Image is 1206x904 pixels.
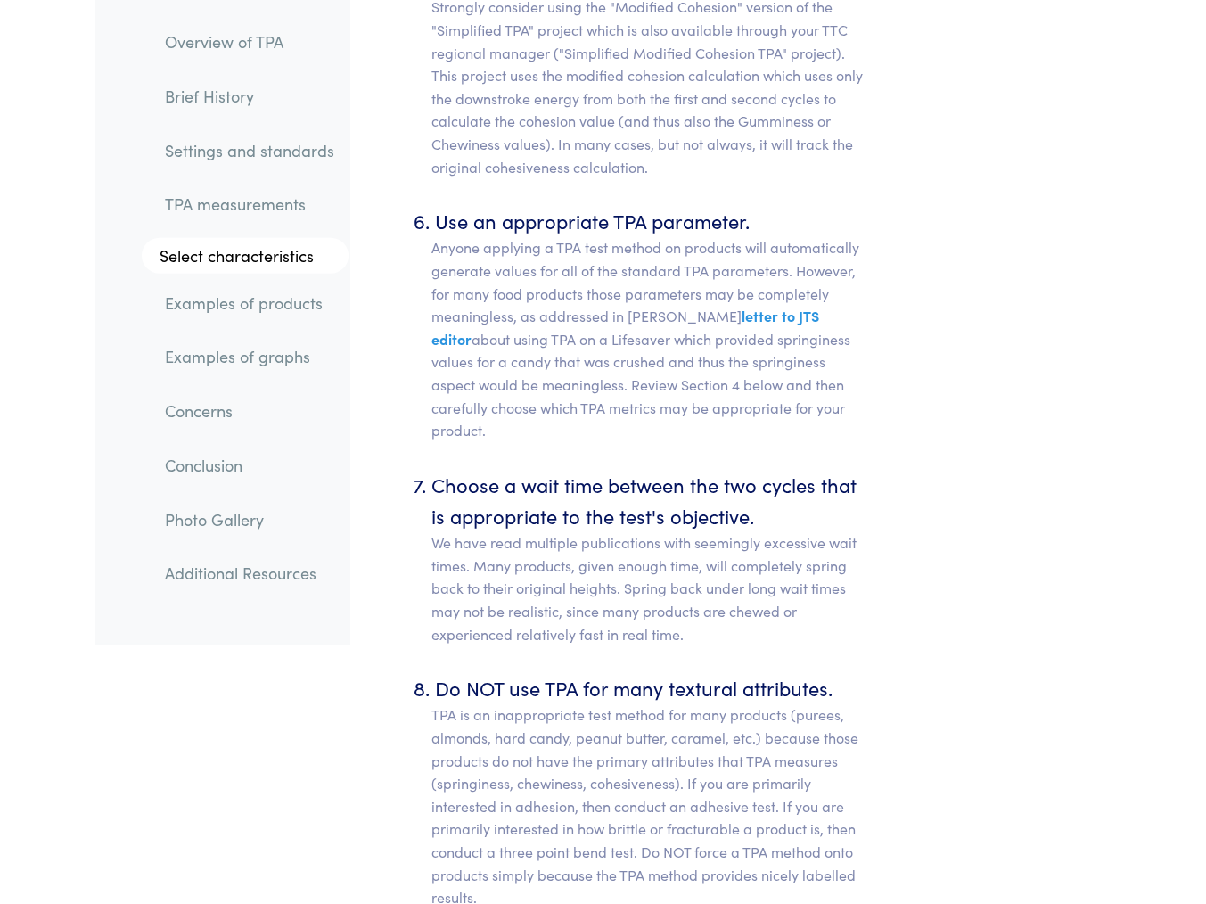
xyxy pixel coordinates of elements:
[431,469,867,645] li: Choose a wait time between the two cycles that is appropriate to the test's objective.
[431,236,867,441] p: Anyone applying a TPA test method on products will automatically generate values for all of the s...
[431,205,867,442] li: Use an appropriate TPA parameter.
[151,553,349,594] a: Additional Resources
[151,21,349,62] a: Overview of TPA
[151,76,349,117] a: Brief History
[151,445,349,486] a: Conclusion
[151,498,349,539] a: Photo Gallery
[151,184,349,225] a: TPA measurements
[431,531,867,645] p: We have read multiple publications with seemingly excessive wait times. Many products, given enou...
[431,306,819,349] span: letter to JTS editor
[151,390,349,431] a: Concerns
[142,238,349,274] a: Select characteristics
[151,336,349,377] a: Examples of graphs
[151,283,349,324] a: Examples of products
[151,129,349,170] a: Settings and standards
